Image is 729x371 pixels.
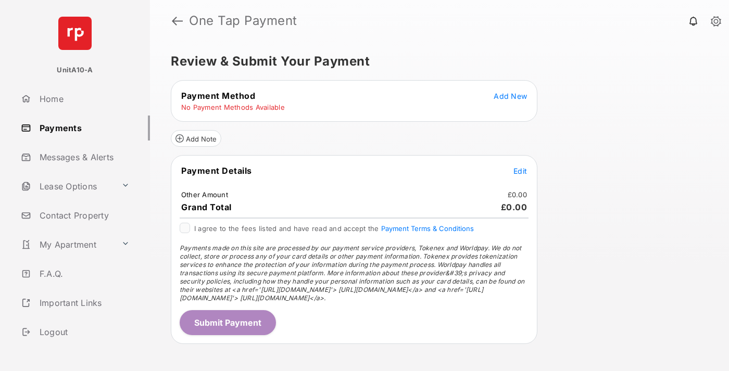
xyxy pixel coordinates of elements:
[17,174,117,199] a: Lease Options
[171,130,221,147] button: Add Note
[494,91,527,101] button: Add New
[181,202,232,212] span: Grand Total
[194,224,474,233] span: I agree to the fees listed and have read and accept the
[57,65,93,75] p: UnitA10-A
[381,224,474,233] button: I agree to the fees listed and have read and accept the
[17,319,150,344] a: Logout
[181,91,255,101] span: Payment Method
[189,15,297,27] strong: One Tap Payment
[513,167,527,175] span: Edit
[180,310,276,335] button: Submit Payment
[501,202,527,212] span: £0.00
[513,165,527,176] button: Edit
[181,103,285,112] td: No Payment Methods Available
[17,86,150,111] a: Home
[181,165,252,176] span: Payment Details
[180,244,524,302] span: Payments made on this site are processed by our payment service providers, Tokenex and Worldpay. ...
[17,232,117,257] a: My Apartment
[171,55,700,68] h5: Review & Submit Your Payment
[58,17,92,50] img: svg+xml;base64,PHN2ZyB4bWxucz0iaHR0cDovL3d3dy53My5vcmcvMjAwMC9zdmciIHdpZHRoPSI2NCIgaGVpZ2h0PSI2NC...
[17,290,134,315] a: Important Links
[17,261,150,286] a: F.A.Q.
[17,203,150,228] a: Contact Property
[17,116,150,140] a: Payments
[494,92,527,100] span: Add New
[17,145,150,170] a: Messages & Alerts
[181,190,229,199] td: Other Amount
[507,190,527,199] td: £0.00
